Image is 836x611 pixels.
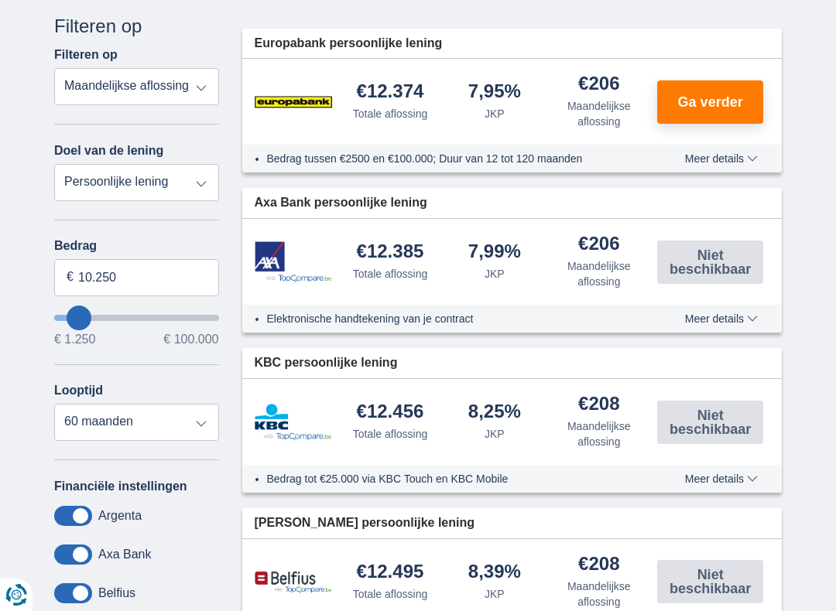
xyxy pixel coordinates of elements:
span: Axa Bank persoonlijke lening [255,194,427,212]
div: Maandelijkse aflossing [553,98,645,129]
div: Totale aflossing [353,106,428,121]
div: Maandelijkse aflossing [553,418,645,449]
button: Niet beschikbaar [657,401,763,444]
div: €206 [578,234,619,255]
div: JKP [485,426,505,442]
div: Totale aflossing [353,266,428,282]
img: product.pl.alt Belfius [255,571,332,593]
label: Financiële instellingen [54,480,187,493]
button: Niet beschikbaar [657,241,763,284]
div: 7,99% [468,242,521,263]
div: Maandelijkse aflossing [553,579,645,609]
input: wantToBorrow [54,315,219,321]
span: Niet beschikbaar [662,248,759,276]
label: Looptijd [54,384,103,398]
span: Niet beschikbaar [662,568,759,596]
div: €12.456 [357,402,424,423]
div: Maandelijkse aflossing [553,258,645,289]
span: Meer details [685,473,758,484]
label: Axa Bank [98,548,151,562]
span: Meer details [685,313,758,324]
div: JKP [485,106,505,121]
div: JKP [485,266,505,282]
span: € 1.250 [54,333,95,346]
span: Meer details [685,153,758,164]
img: product.pl.alt KBC [255,404,332,441]
span: € 100.000 [163,333,218,346]
li: Bedrag tussen €2500 en €100.000; Duur van 12 tot 120 maanden [267,151,652,166]
div: €206 [578,74,619,95]
label: Filteren op [54,48,118,62]
li: Bedrag tot €25.000 via KBC Touch en KBC Mobile [267,471,652,486]
div: €208 [578,555,619,575]
button: Meer details [673,473,769,485]
button: Meer details [673,152,769,165]
label: Argenta [98,509,142,523]
div: 8,39% [468,562,521,583]
div: 7,95% [468,82,521,103]
div: €12.495 [357,562,424,583]
div: €12.385 [357,242,424,263]
div: Totale aflossing [353,586,428,602]
div: 8,25% [468,402,521,423]
label: Bedrag [54,239,219,253]
div: JKP [485,586,505,602]
button: Niet beschikbaar [657,560,763,603]
span: Europabank persoonlijke lening [255,35,443,53]
button: Meer details [673,312,769,325]
label: Doel van de lening [54,144,163,158]
span: Ga verder [678,95,743,109]
li: Elektronische handtekening van je contract [267,311,652,326]
div: Filteren op [54,13,219,39]
div: €208 [578,394,619,415]
img: product.pl.alt Europabank [255,83,332,121]
span: Niet beschikbaar [662,408,759,436]
span: [PERSON_NAME] persoonlijke lening [255,514,475,532]
button: Ga verder [657,80,763,124]
span: KBC persoonlijke lening [255,354,398,372]
img: product.pl.alt Axa Bank [255,241,332,282]
div: Totale aflossing [353,426,428,442]
label: Belfius [98,586,135,600]
span: € [67,268,74,286]
div: €12.374 [357,82,424,103]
